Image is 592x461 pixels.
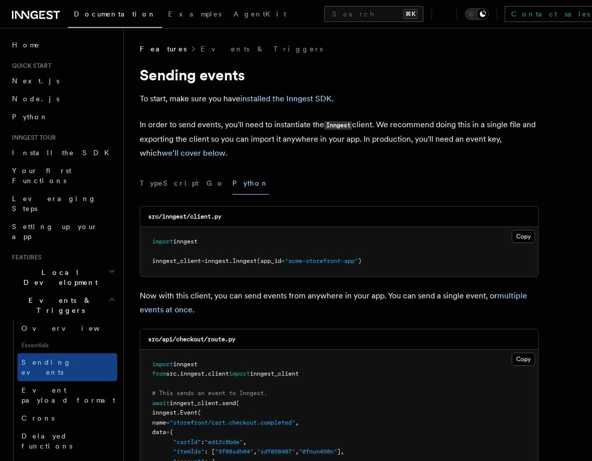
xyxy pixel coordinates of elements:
span: "acme-storefront-app" [285,257,358,264]
span: inngest_client [152,257,201,264]
span: Events & Triggers [8,295,109,315]
span: "ed12c8bde" [204,439,243,446]
span: Examples [168,10,221,18]
span: Features [8,253,41,261]
span: . [204,370,208,377]
a: AgentKit [227,3,292,27]
span: import [152,238,173,245]
span: . [218,400,222,407]
span: AgentKit [233,10,286,18]
span: Documentation [74,10,156,18]
p: Now with this client, you can send events from anywhere in your app. You can send a single event,... [140,289,539,317]
button: Toggle dark mode [465,8,489,20]
a: multiple events at once [140,291,527,314]
span: Quick start [8,62,51,70]
a: installed the Inngest SDK [240,94,332,103]
button: Python [232,172,269,195]
span: "itemIds" [173,448,204,455]
span: , [295,448,299,455]
span: inngest. [152,409,180,416]
span: "0fnun498n" [299,448,337,455]
button: Local Development [8,263,117,291]
a: Sending events [17,353,117,381]
span: "sdf098487" [257,448,295,455]
a: we'll cover below [162,148,225,158]
span: : [201,439,204,446]
span: ], [337,448,344,455]
span: Local Development [8,267,109,287]
button: TypeScript [140,172,198,195]
span: "storefront/cart.checkout.completed" [170,419,295,426]
span: Crons [21,414,54,422]
span: from [152,370,166,377]
span: : [ [204,448,215,455]
a: Crons [17,409,117,427]
span: , [243,439,246,446]
span: data [152,429,166,436]
span: . [229,257,232,264]
span: Event [180,409,197,416]
span: Delayed functions [21,432,72,450]
span: = [166,429,170,436]
span: Setting up your app [12,223,98,240]
a: Your first Functions [8,162,117,190]
span: Node.js [12,95,59,103]
code: src/api/checkout/route.py [148,336,235,343]
span: = [201,257,204,264]
button: Search...⌘K [324,6,423,22]
span: "cartId" [173,439,201,446]
span: Install the SDK [12,149,115,157]
span: Your first Functions [12,167,71,185]
span: inngest [173,238,197,245]
span: ( [236,400,239,407]
span: Inngest tour [8,134,56,142]
a: Setting up your app [8,218,117,245]
a: Event payload format [17,381,117,409]
span: Home [12,40,40,50]
span: # This sends an event to Inngest. [152,390,267,397]
span: "9f08sdh84" [215,448,253,455]
a: Events & Triggers [200,44,323,54]
a: Node.js [8,90,117,108]
span: Features [140,44,187,54]
span: client [208,370,229,377]
span: Python [12,113,48,121]
button: Go [206,172,224,195]
a: Leveraging Steps [8,190,117,218]
span: await [152,400,170,407]
h1: Sending events [140,66,539,84]
code: Inngest [324,121,352,130]
a: Documentation [68,3,162,28]
button: Events & Triggers [8,291,117,319]
span: inngest_client [250,370,299,377]
a: Examples [162,3,227,27]
span: Sending events [21,358,71,376]
code: src/inngest/client.py [148,213,221,220]
span: ) [358,257,362,264]
span: Next.js [12,77,59,85]
a: Next.js [8,72,117,90]
span: Leveraging Steps [12,195,96,213]
span: { [170,429,173,436]
span: import [152,361,173,368]
a: Python [8,108,117,126]
span: = [166,419,170,426]
span: inngest_client [170,400,218,407]
button: Copy [512,353,535,366]
kbd: ⌘K [403,9,417,19]
span: = [281,257,285,264]
span: . [177,370,180,377]
span: inngest [173,361,197,368]
span: import [229,370,250,377]
span: (app_id [257,257,281,264]
span: src [166,370,177,377]
a: Home [8,36,117,54]
span: Event payload format [21,386,115,404]
span: name [152,419,166,426]
span: inngest [180,370,204,377]
p: To start, make sure you have . [140,92,539,106]
span: send [222,400,236,407]
span: , [295,419,299,426]
span: inngest [204,257,229,264]
span: Overview [21,324,124,332]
